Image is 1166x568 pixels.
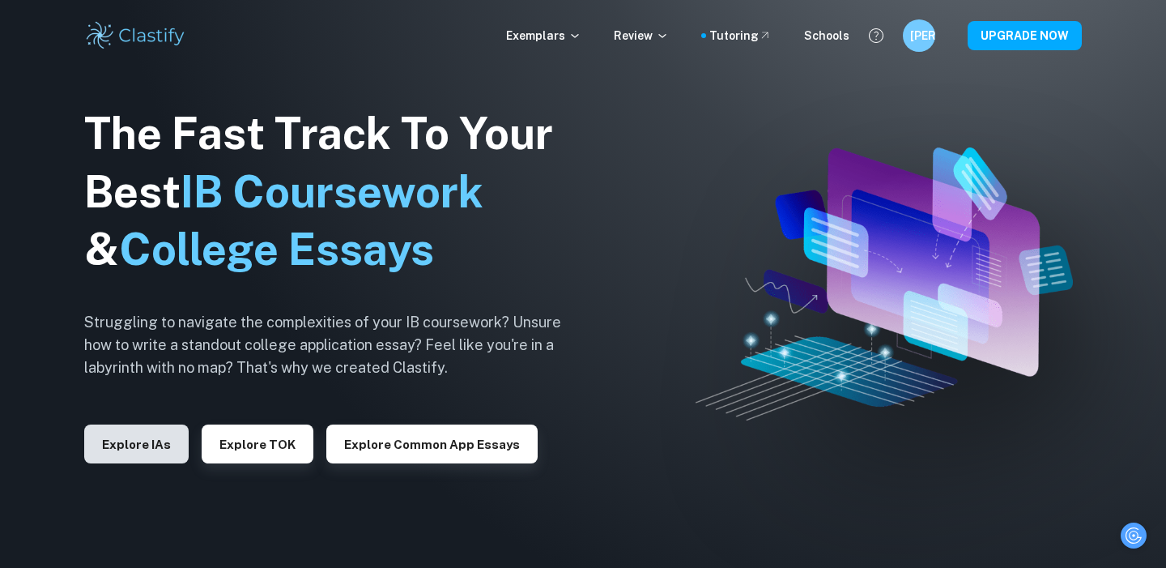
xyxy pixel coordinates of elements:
[968,21,1082,50] button: UPGRADE NOW
[119,224,434,275] span: College Essays
[506,27,581,45] p: Exemplars
[804,27,849,45] a: Schools
[202,436,313,451] a: Explore TOK
[862,22,890,49] button: Help and Feedback
[202,425,313,463] button: Explore TOK
[910,27,929,45] h6: [PERSON_NAME]
[84,105,586,280] h1: The Fast Track To Your Best &
[696,147,1072,420] img: Clastify hero
[614,27,669,45] p: Review
[84,425,189,463] button: Explore IAs
[84,311,586,379] h6: Struggling to navigate the complexities of your IB coursework? Unsure how to write a standout col...
[903,19,935,52] button: [PERSON_NAME]
[84,19,187,52] img: Clastify logo
[326,425,538,463] button: Explore Common App essays
[84,436,189,451] a: Explore IAs
[181,166,483,217] span: IB Coursework
[709,27,772,45] a: Tutoring
[326,436,538,451] a: Explore Common App essays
